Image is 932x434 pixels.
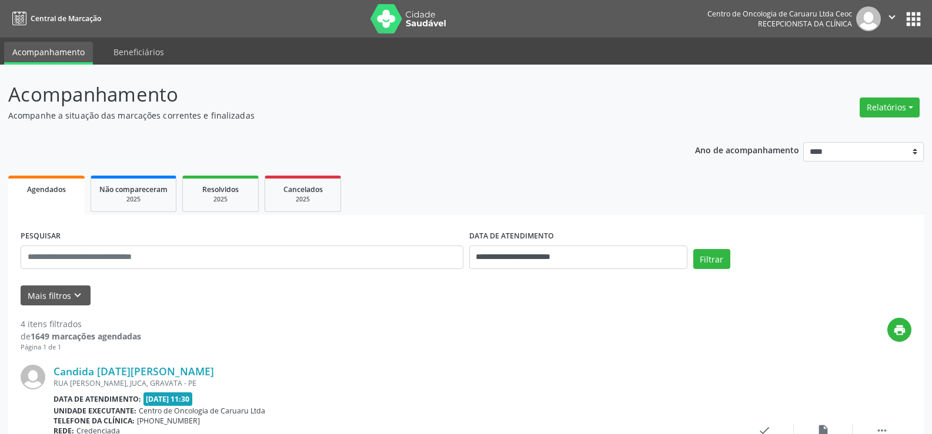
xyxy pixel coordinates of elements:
[21,318,141,330] div: 4 itens filtrados
[31,14,101,23] span: Central de Marcação
[21,342,141,352] div: Página 1 de 1
[139,406,265,416] span: Centro de Oncologia de Caruaru Ltda
[54,406,136,416] b: Unidade executante:
[21,285,91,306] button: Mais filtroskeyboard_arrow_down
[8,9,101,28] a: Central de Marcação
[881,6,903,31] button: 
[693,249,730,269] button: Filtrar
[21,330,141,342] div: de
[105,42,172,62] a: Beneficiários
[143,392,193,406] span: [DATE] 11:30
[137,416,200,426] span: [PHONE_NUMBER]
[860,97,920,117] button: Relatórios
[893,324,906,337] i: print
[54,378,735,388] div: RUA [PERSON_NAME], JUCA, GRAVATA - PE
[856,6,881,31] img: img
[283,184,323,194] span: Cancelados
[71,289,84,302] i: keyboard_arrow_down
[695,142,799,157] p: Ano de acompanhamento
[887,318,911,342] button: print
[469,227,554,245] label: DATA DE ATENDIMENTO
[886,11,898,23] i: 
[21,365,45,389] img: img
[903,9,924,29] button: apps
[191,195,250,204] div: 2025
[31,331,141,342] strong: 1649 marcações agendadas
[21,227,61,245] label: PESQUISAR
[27,184,66,194] span: Agendados
[758,19,852,29] span: Recepcionista da clínica
[8,80,649,109] p: Acompanhamento
[8,109,649,122] p: Acompanhe a situação das marcações correntes e finalizadas
[99,195,168,204] div: 2025
[54,394,141,404] b: Data de atendimento:
[99,184,168,194] span: Não compareceram
[4,42,93,65] a: Acompanhamento
[202,184,239,194] span: Resolvidos
[273,195,332,204] div: 2025
[707,9,852,19] div: Centro de Oncologia de Caruaru Ltda Ceoc
[54,416,135,426] b: Telefone da clínica:
[54,365,214,378] a: Candida [DATE][PERSON_NAME]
